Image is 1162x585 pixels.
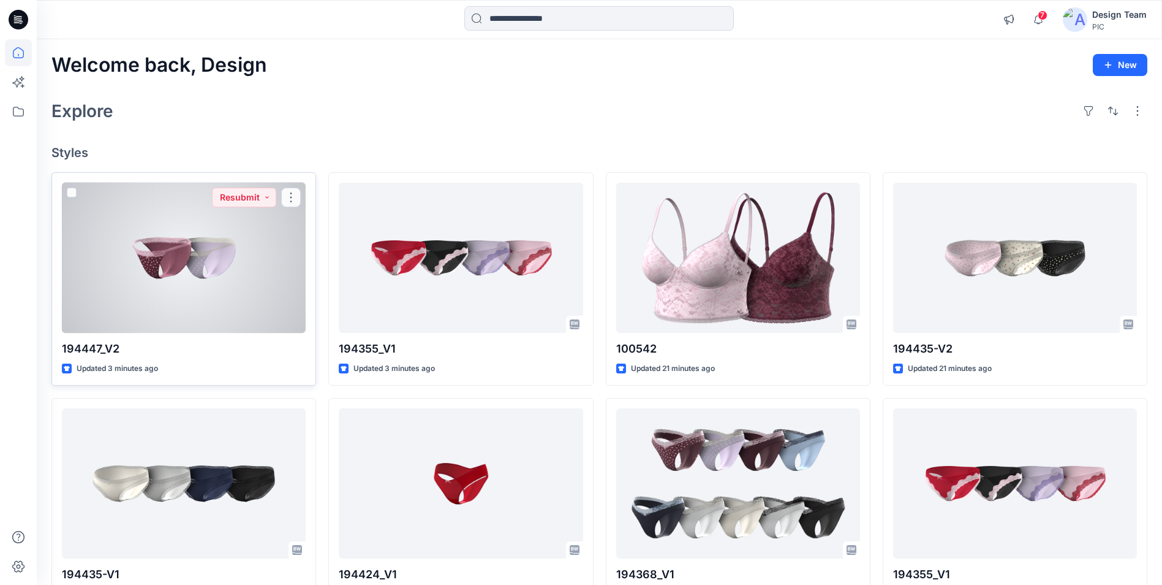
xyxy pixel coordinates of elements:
[51,145,1147,160] h4: Styles
[1092,7,1147,22] div: Design Team
[62,408,306,559] a: 194435-V1
[339,183,583,333] a: 194355_V1
[893,183,1137,333] a: 194435-V2
[616,566,860,583] p: 194368_V1
[1092,22,1147,31] div: PIC
[1093,54,1147,76] button: New
[631,362,715,375] p: Updated 21 minutes ago
[616,408,860,559] a: 194368_V1
[339,566,583,583] p: 194424_V1
[77,362,158,375] p: Updated 3 minutes ago
[893,408,1137,559] a: 194355_V1
[616,183,860,333] a: 100542
[62,183,306,333] a: 194447_V2
[62,340,306,357] p: 194447_V2
[1063,7,1087,32] img: avatar
[353,362,435,375] p: Updated 3 minutes ago
[616,340,860,357] p: 100542
[339,408,583,559] a: 194424_V1
[893,566,1137,583] p: 194355_V1
[908,362,992,375] p: Updated 21 minutes ago
[893,340,1137,357] p: 194435-V2
[51,54,267,77] h2: Welcome back, Design
[1038,10,1047,20] span: 7
[339,340,583,357] p: 194355_V1
[51,101,113,121] h2: Explore
[62,566,306,583] p: 194435-V1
